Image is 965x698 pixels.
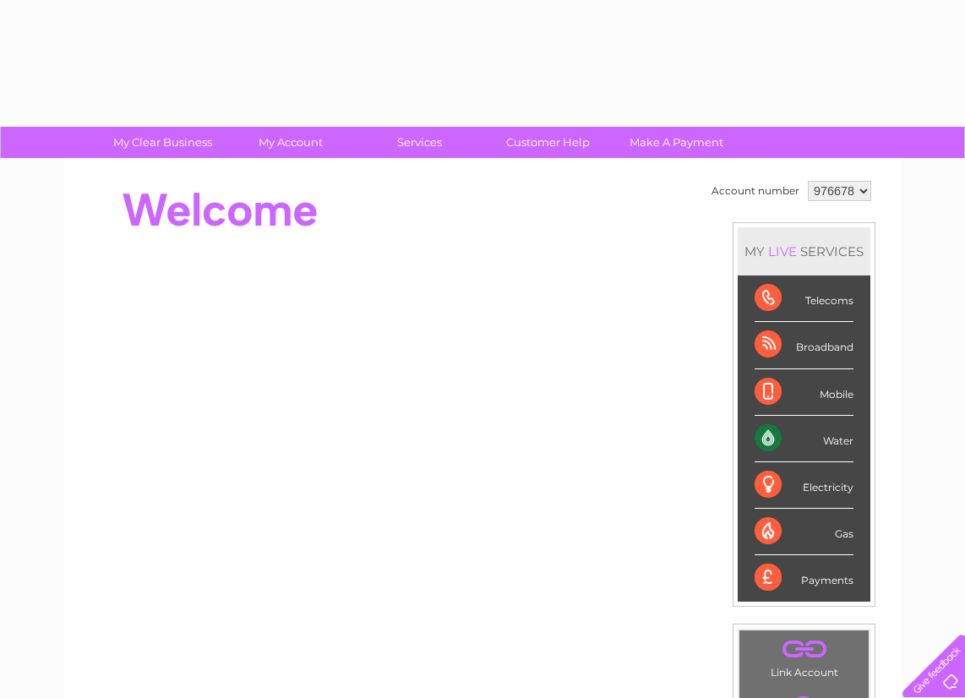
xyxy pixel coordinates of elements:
[755,555,853,601] div: Payments
[755,462,853,509] div: Electricity
[607,127,746,158] a: Make A Payment
[93,127,232,158] a: My Clear Business
[350,127,489,158] a: Services
[221,127,361,158] a: My Account
[744,635,864,664] a: .
[707,177,804,205] td: Account number
[755,275,853,322] div: Telecoms
[765,243,800,259] div: LIVE
[755,416,853,462] div: Water
[755,322,853,368] div: Broadband
[755,509,853,555] div: Gas
[739,630,870,683] td: Link Account
[478,127,618,158] a: Customer Help
[738,227,870,275] div: MY SERVICES
[755,369,853,416] div: Mobile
